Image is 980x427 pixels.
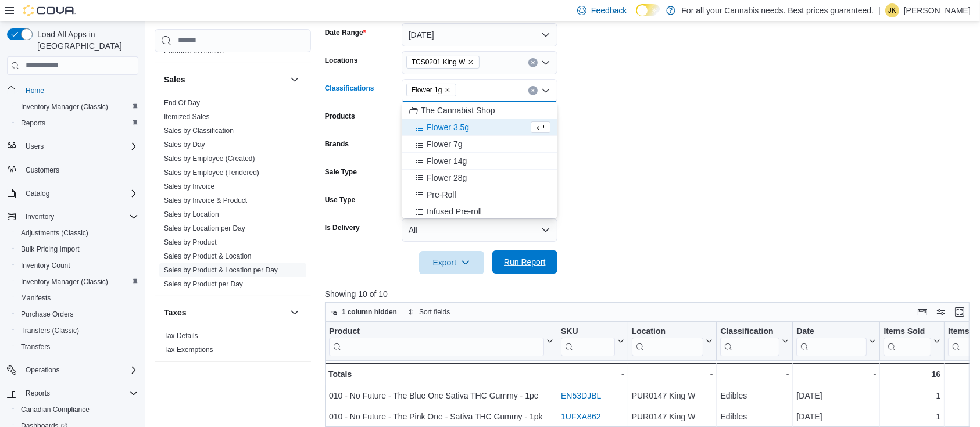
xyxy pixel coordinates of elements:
[16,116,138,130] span: Reports
[2,162,143,178] button: Customers
[541,58,550,67] button: Open list of options
[720,410,789,424] div: Edibles
[412,56,466,68] span: TCS0201 King W
[164,154,255,163] span: Sales by Employee (Created)
[904,3,971,17] p: [PERSON_NAME]
[720,326,789,356] button: Classification
[561,412,600,421] a: 1UFXA862
[164,224,245,233] span: Sales by Location per Day
[412,84,442,96] span: Flower 1g
[406,84,457,96] span: Flower 1g
[164,307,285,318] button: Taxes
[796,389,876,403] div: [DATE]
[16,275,113,289] a: Inventory Manager (Classic)
[12,241,143,257] button: Bulk Pricing Import
[504,256,546,268] span: Run Report
[164,196,247,205] span: Sales by Invoice & Product
[528,58,538,67] button: Clear input
[288,306,302,320] button: Taxes
[884,326,931,337] div: Items Sold
[21,277,108,286] span: Inventory Manager (Classic)
[288,73,302,87] button: Sales
[16,307,78,321] a: Purchase Orders
[164,210,219,218] a: Sales by Location
[21,245,80,254] span: Bulk Pricing Import
[561,326,624,356] button: SKU
[934,305,948,319] button: Display options
[12,306,143,322] button: Purchase Orders
[164,252,252,260] a: Sales by Product & Location
[12,99,143,115] button: Inventory Manager (Classic)
[21,363,138,377] span: Operations
[16,403,94,417] a: Canadian Compliance
[164,265,278,275] span: Sales by Product & Location per Day
[16,242,84,256] a: Bulk Pricing Import
[21,261,70,270] span: Inventory Count
[21,210,138,224] span: Inventory
[164,266,278,274] a: Sales by Product & Location per Day
[21,386,138,400] span: Reports
[720,326,779,337] div: Classification
[796,410,876,424] div: [DATE]
[164,238,217,247] span: Sales by Product
[561,367,624,381] div: -
[21,293,51,303] span: Manifests
[21,342,50,351] span: Transfers
[402,203,557,220] button: Infused Pre-roll
[16,275,138,289] span: Inventory Manager (Classic)
[884,326,940,356] button: Items Sold
[402,218,557,242] button: All
[16,259,75,272] a: Inventory Count
[16,403,138,417] span: Canadian Compliance
[492,250,557,274] button: Run Report
[21,163,138,177] span: Customers
[26,166,59,175] span: Customers
[164,126,234,135] span: Sales by Classification
[421,105,495,116] span: The Cannabist Shop
[16,340,138,354] span: Transfers
[16,307,138,321] span: Purchase Orders
[402,170,557,186] button: Flower 28g
[325,223,360,232] label: Is Delivery
[12,274,143,290] button: Inventory Manager (Classic)
[427,138,462,150] span: Flower 7g
[325,112,355,121] label: Products
[329,326,553,356] button: Product
[164,74,285,85] button: Sales
[155,96,311,296] div: Sales
[591,5,627,16] span: Feedback
[164,127,234,135] a: Sales by Classification
[16,116,50,130] a: Reports
[21,139,48,153] button: Users
[164,345,213,354] span: Tax Exemptions
[561,326,615,356] div: SKU URL
[16,324,84,338] a: Transfers (Classic)
[796,326,876,356] button: Date
[16,324,138,338] span: Transfers (Classic)
[427,155,467,167] span: Flower 14g
[23,5,76,16] img: Cova
[467,59,474,66] button: Remove TCS0201 King W from selection in this group
[720,367,789,381] div: -
[878,3,881,17] p: |
[885,3,899,17] div: Jennifer Kinzie
[636,4,660,16] input: Dark Mode
[21,228,88,238] span: Adjustments (Classic)
[325,139,349,149] label: Brands
[720,389,789,403] div: Edibles
[16,340,55,354] a: Transfers
[164,112,210,121] span: Itemized Sales
[164,99,200,107] a: End Of Day
[2,82,143,99] button: Home
[631,326,713,356] button: Location
[21,84,49,98] a: Home
[164,168,259,177] span: Sales by Employee (Tendered)
[164,279,243,289] span: Sales by Product per Day
[2,185,143,202] button: Catalog
[21,363,65,377] button: Operations
[561,326,615,337] div: SKU
[33,28,138,52] span: Load All Apps in [GEOGRAPHIC_DATA]
[402,102,557,119] button: The Cannabist Shop
[325,167,357,177] label: Sale Type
